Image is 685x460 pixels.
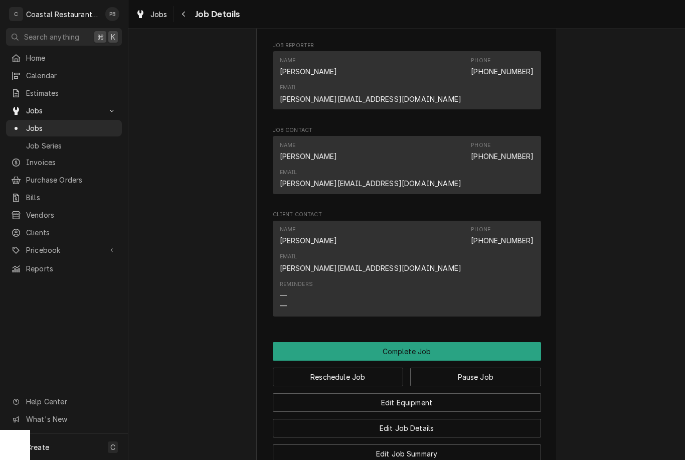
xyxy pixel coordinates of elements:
span: Purchase Orders [26,175,117,185]
div: [PERSON_NAME] [280,151,337,162]
div: PB [105,7,119,21]
span: Job Contact [273,126,541,134]
span: Home [26,53,117,63]
div: Job Contact List [273,136,541,199]
div: Client Contact [273,211,541,321]
div: Button Group Row [273,412,541,437]
a: Go to Pricebook [6,242,122,258]
button: Reschedule Job [273,368,404,386]
div: Client Contact List [273,221,541,321]
div: Reminders [280,280,313,311]
a: [PERSON_NAME][EMAIL_ADDRESS][DOMAIN_NAME] [280,179,462,188]
span: Pricebook [26,245,102,255]
a: Jobs [131,6,172,23]
span: Vendors [26,210,117,220]
div: Contact [273,221,541,317]
button: Edit Equipment [273,393,541,412]
a: [PHONE_NUMBER] [471,236,534,245]
div: Job Reporter [273,42,541,114]
div: Email [280,169,462,189]
div: Phone [471,141,490,149]
div: Phone [471,141,534,162]
div: Email [280,253,462,273]
span: Search anything [24,32,79,42]
div: Name [280,141,337,162]
a: Reports [6,260,122,277]
a: Home [6,50,122,66]
span: ⌘ [97,32,104,42]
span: What's New [26,414,116,424]
a: Go to Jobs [6,102,122,119]
span: Reports [26,263,117,274]
div: Phone [471,226,534,246]
span: C [110,442,115,452]
a: [PERSON_NAME][EMAIL_ADDRESS][DOMAIN_NAME] [280,95,462,103]
a: Go to What's New [6,411,122,427]
a: Go to Help Center [6,393,122,410]
div: Email [280,84,462,104]
a: Invoices [6,154,122,171]
div: Contact [273,51,541,109]
a: [PHONE_NUMBER] [471,67,534,76]
button: Pause Job [410,368,541,386]
a: [PHONE_NUMBER] [471,152,534,161]
span: Jobs [26,123,117,133]
span: Estimates [26,88,117,98]
span: Job Details [192,8,240,21]
span: K [111,32,115,42]
div: Phone [471,57,534,77]
div: Button Group Row [273,361,541,386]
div: [PERSON_NAME] [280,66,337,77]
button: Search anything⌘K [6,28,122,46]
button: Navigate back [176,6,192,22]
div: Phill Blush's Avatar [105,7,119,21]
span: Bills [26,192,117,203]
div: Contact [273,136,541,194]
span: Clients [26,227,117,238]
div: Name [280,57,296,65]
span: Calendar [26,70,117,81]
span: Client Contact [273,211,541,219]
div: Name [280,57,337,77]
span: Create [26,443,49,451]
span: Jobs [26,105,102,116]
div: Email [280,253,297,261]
a: Calendar [6,67,122,84]
a: Vendors [6,207,122,223]
a: Jobs [6,120,122,136]
span: Job Reporter [273,42,541,50]
button: Edit Job Details [273,419,541,437]
div: Job Contact [273,126,541,199]
div: Phone [471,57,490,65]
a: Clients [6,224,122,241]
div: — [280,290,287,300]
div: Job Reporter List [273,51,541,114]
div: [PERSON_NAME] [280,235,337,246]
div: Name [280,226,296,234]
a: Job Series [6,137,122,154]
span: Jobs [150,9,167,20]
div: Email [280,84,297,92]
div: Reminders [280,280,313,288]
div: Button Group Row [273,386,541,412]
div: Email [280,169,297,177]
div: — [280,300,287,311]
div: Phone [471,226,490,234]
span: Help Center [26,396,116,407]
div: C [9,7,23,21]
a: Estimates [6,85,122,101]
span: Invoices [26,157,117,168]
div: Name [280,141,296,149]
span: Job Series [26,140,117,151]
div: Coastal Restaurant Repair [26,9,100,20]
div: Button Group Row [273,342,541,361]
a: Bills [6,189,122,206]
a: [PERSON_NAME][EMAIL_ADDRESS][DOMAIN_NAME] [280,264,462,272]
a: Purchase Orders [6,172,122,188]
div: Name [280,226,337,246]
button: Complete Job [273,342,541,361]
